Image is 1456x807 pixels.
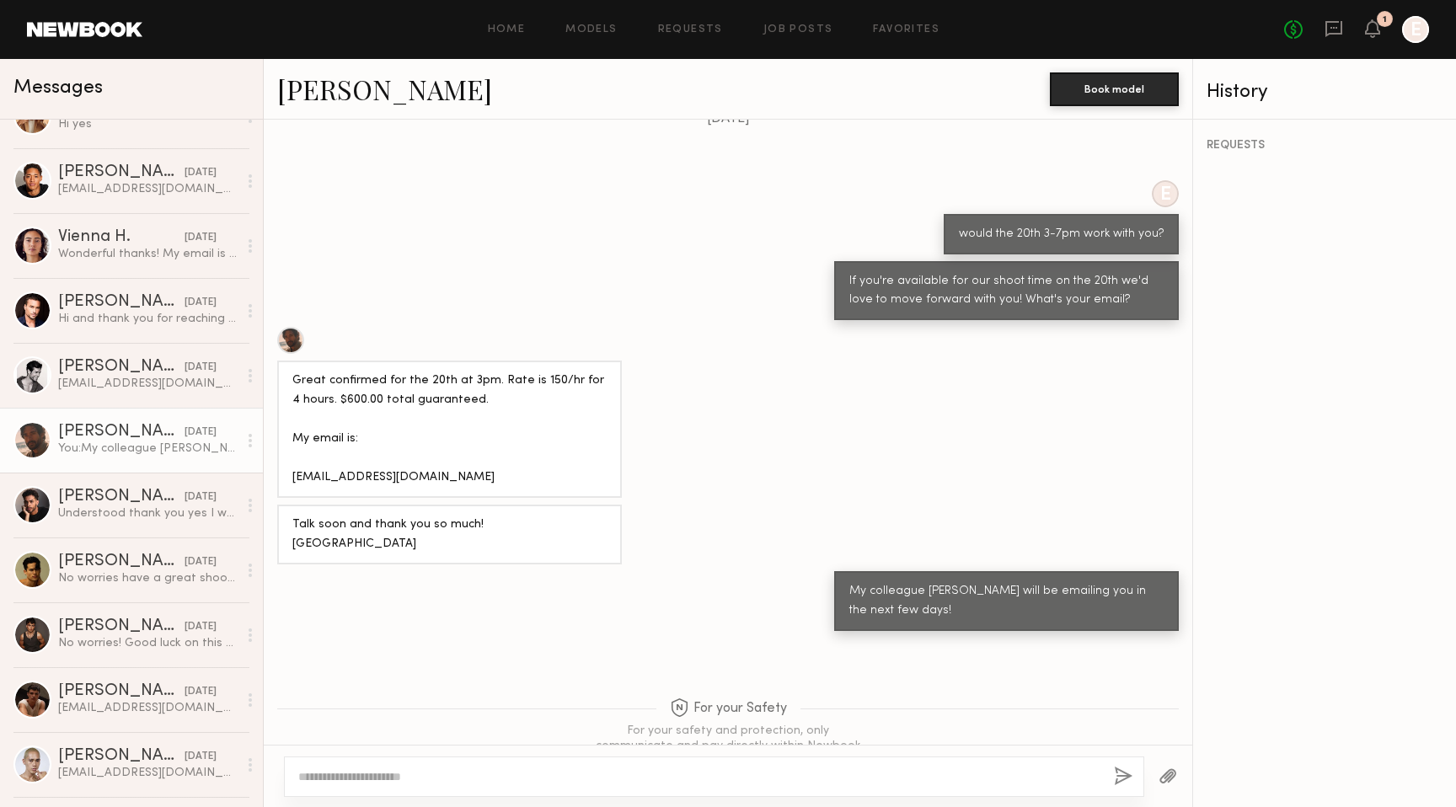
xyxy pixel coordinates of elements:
[58,164,185,181] div: [PERSON_NAME]
[959,225,1164,244] div: would the 20th 3-7pm work with you?
[1050,81,1179,95] a: Book model
[58,489,185,505] div: [PERSON_NAME]
[707,112,750,126] span: [DATE]
[1050,72,1179,106] button: Book model
[58,618,185,635] div: [PERSON_NAME]
[1207,140,1443,152] div: REQUESTS
[58,424,185,441] div: [PERSON_NAME]
[58,748,185,765] div: [PERSON_NAME]
[873,24,939,35] a: Favorites
[488,24,526,35] a: Home
[185,489,217,505] div: [DATE]
[13,78,103,98] span: Messages
[58,553,185,570] div: [PERSON_NAME]
[1207,83,1443,102] div: History
[58,181,238,197] div: [EMAIL_ADDRESS][DOMAIN_NAME]
[277,71,492,107] a: [PERSON_NAME]
[593,724,863,754] div: For your safety and protection, only communicate and pay directly within Newbook
[185,360,217,376] div: [DATE]
[1402,16,1429,43] a: E
[185,749,217,765] div: [DATE]
[58,311,238,327] div: Hi and thank you for reaching out and showing interest in working with me. I am so sorry, but I m...
[58,635,238,651] div: No worries! Good luck on this project. Have a great day.
[292,516,607,554] div: Talk soon and thank you so much! [GEOGRAPHIC_DATA]
[58,570,238,586] div: No worries have a great shoot 👌
[58,294,185,311] div: [PERSON_NAME]
[185,619,217,635] div: [DATE]
[58,441,238,457] div: You: My colleague [PERSON_NAME] will be emailing you in the next few days!
[58,116,238,132] div: Hi yes
[185,425,217,441] div: [DATE]
[58,229,185,246] div: Vienna H.
[58,246,238,262] div: Wonderful thanks! My email is [EMAIL_ADDRESS][DOMAIN_NAME]
[58,376,238,392] div: [EMAIL_ADDRESS][DOMAIN_NAME] You can forward me on the email all info
[565,24,617,35] a: Models
[58,683,185,700] div: [PERSON_NAME]
[185,295,217,311] div: [DATE]
[1383,15,1387,24] div: 1
[849,272,1164,311] div: If you're available for our shoot time on the 20th we'd love to move forward with you! What's you...
[185,554,217,570] div: [DATE]
[849,582,1164,621] div: My colleague [PERSON_NAME] will be emailing you in the next few days!
[58,700,238,716] div: [EMAIL_ADDRESS][DOMAIN_NAME]
[185,230,217,246] div: [DATE]
[58,765,238,781] div: [EMAIL_ADDRESS][DOMAIN_NAME]
[763,24,833,35] a: Job Posts
[185,165,217,181] div: [DATE]
[185,684,217,700] div: [DATE]
[58,505,238,521] div: Understood thank you yes I would like to move forward
[658,24,723,35] a: Requests
[670,698,787,719] span: For your Safety
[292,371,607,488] div: Great confirmed for the 20th at 3pm. Rate is 150/hr for 4 hours. $600.00 total guaranteed. My ema...
[58,359,185,376] div: [PERSON_NAME]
